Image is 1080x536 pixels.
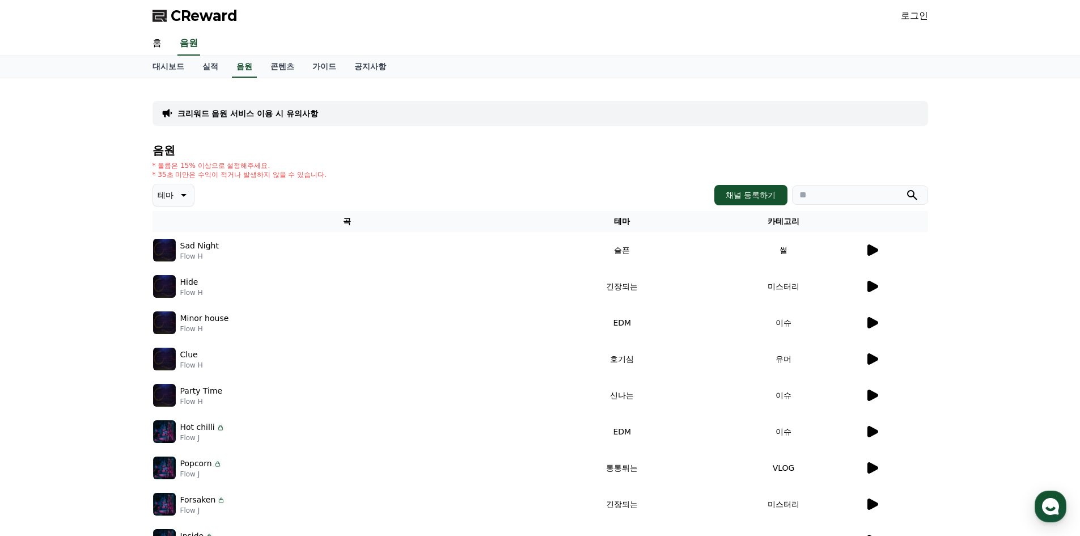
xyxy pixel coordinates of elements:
[180,288,203,297] p: Flow H
[153,384,176,407] img: music
[541,232,703,268] td: 슬픈
[180,470,222,479] p: Flow J
[180,433,225,442] p: Flow J
[541,486,703,522] td: 긴장되는
[153,420,176,443] img: music
[143,56,193,78] a: 대시보드
[180,421,215,433] p: Hot chilli
[303,56,345,78] a: 가이드
[541,211,703,232] th: 테마
[261,56,303,78] a: 콘텐츠
[232,56,257,78] a: 음원
[153,161,327,170] p: * 볼륨은 15% 이상으로 설정해주세요.
[541,341,703,377] td: 호기심
[104,377,117,386] span: 대화
[180,361,203,370] p: Flow H
[153,348,176,370] img: music
[3,360,75,388] a: 홈
[193,56,227,78] a: 실적
[75,360,146,388] a: 대화
[143,32,171,56] a: 홈
[153,493,176,516] img: music
[703,305,865,341] td: 이슈
[541,377,703,413] td: 신나는
[703,232,865,268] td: 썰
[703,450,865,486] td: VLOG
[36,377,43,386] span: 홈
[180,397,223,406] p: Flow H
[703,211,865,232] th: 카테고리
[153,311,176,334] img: music
[180,385,223,397] p: Party Time
[153,7,238,25] a: CReward
[703,268,865,305] td: 미스터리
[901,9,928,23] a: 로그인
[153,457,176,479] img: music
[180,324,229,334] p: Flow H
[153,211,541,232] th: 곡
[153,239,176,261] img: music
[153,275,176,298] img: music
[714,185,787,205] button: 채널 등록하기
[153,170,327,179] p: * 35초 미만은 수익이 적거나 발생하지 않을 수 있습니다.
[180,506,226,515] p: Flow J
[180,252,219,261] p: Flow H
[180,240,219,252] p: Sad Night
[703,377,865,413] td: 이슈
[541,450,703,486] td: 통통튀는
[177,32,200,56] a: 음원
[146,360,218,388] a: 설정
[153,144,928,157] h4: 음원
[180,313,229,324] p: Minor house
[175,377,189,386] span: 설정
[180,349,198,361] p: Clue
[703,486,865,522] td: 미스터리
[345,56,395,78] a: 공지사항
[158,187,173,203] p: 테마
[180,494,216,506] p: Forsaken
[703,413,865,450] td: 이슈
[541,305,703,341] td: EDM
[180,458,212,470] p: Popcorn
[703,341,865,377] td: 유머
[541,413,703,450] td: EDM
[541,268,703,305] td: 긴장되는
[180,276,198,288] p: Hide
[153,184,194,206] button: 테마
[177,108,318,119] a: 크리워드 음원 서비스 이용 시 유의사항
[171,7,238,25] span: CReward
